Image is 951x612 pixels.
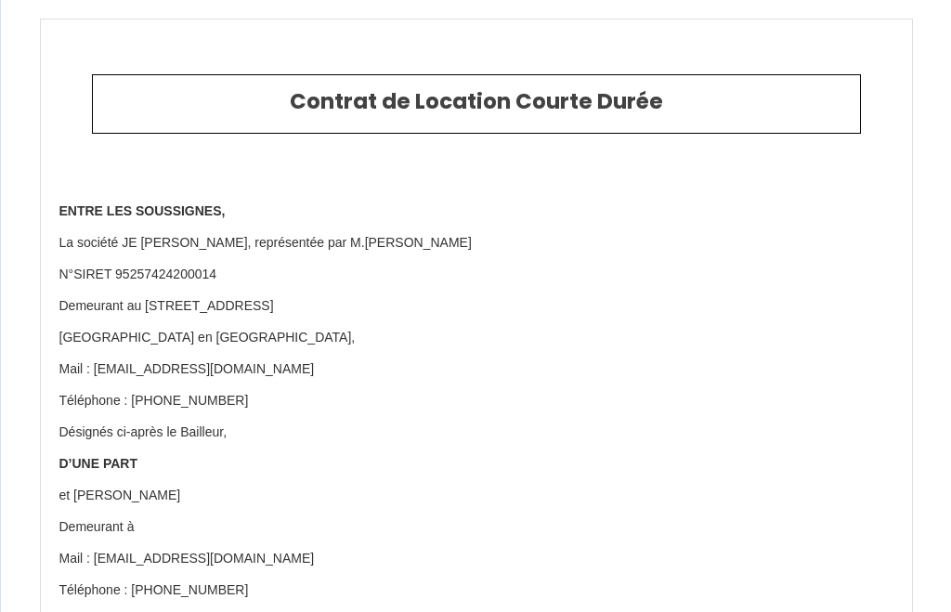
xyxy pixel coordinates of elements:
[59,581,893,600] p: Téléphone : [PHONE_NUMBER]
[59,487,893,505] p: et [PERSON_NAME]
[59,234,893,253] p: La société JE [PERSON_NAME], représentée par M.[PERSON_NAME]
[59,360,893,379] p: Mail : [EMAIL_ADDRESS][DOMAIN_NAME]
[59,456,138,471] strong: D’UNE PART
[59,203,226,218] strong: ENTRE LES SOUSSIGNES,
[59,423,893,442] p: Désignés ci-après le Bailleur,
[59,392,893,410] p: Téléphone : [PHONE_NUMBER]
[107,89,846,115] h2: Contrat de Location Courte Durée
[59,329,893,347] p: [GEOGRAPHIC_DATA] en [GEOGRAPHIC_DATA],
[59,518,893,537] p: Demeurant à
[59,266,893,284] p: N°SIRET 95257424200014
[59,297,893,316] p: Demeurant au [STREET_ADDRESS]
[59,550,893,568] p: Mail : [EMAIL_ADDRESS][DOMAIN_NAME]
